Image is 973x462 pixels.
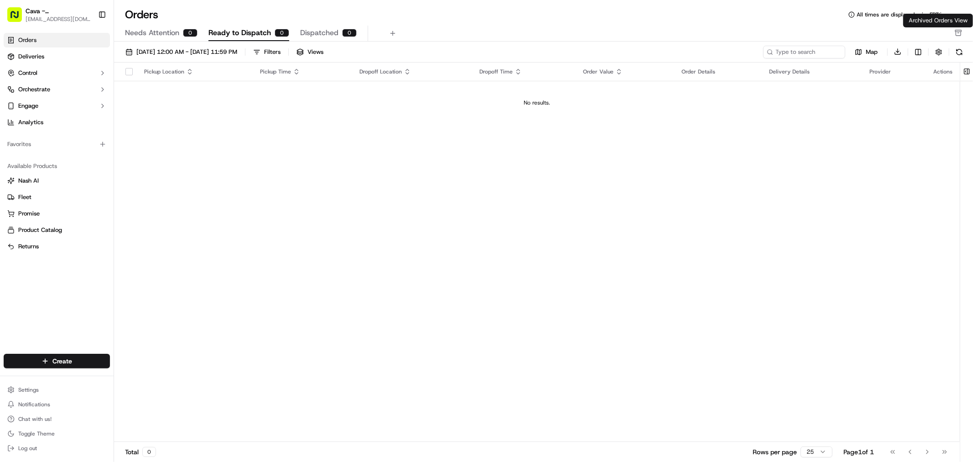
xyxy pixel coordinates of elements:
div: Page 1 of 1 [843,447,874,457]
span: • [77,166,80,173]
button: Views [292,46,328,58]
button: Cava - [GEOGRAPHIC_DATA][EMAIL_ADDRESS][DOMAIN_NAME] [4,4,94,26]
div: Dropoff Location [359,68,465,75]
p: Welcome 👋 [9,37,166,51]
div: No results. [118,99,956,106]
button: Product Catalog [4,223,110,237]
div: We're available if you need us! [41,96,125,104]
button: [EMAIL_ADDRESS][DOMAIN_NAME] [26,16,91,23]
div: Actions [933,68,952,75]
span: Deliveries [18,52,44,61]
div: Total [125,447,156,457]
button: Refresh [953,46,966,58]
button: Log out [4,442,110,455]
a: Returns [7,242,106,251]
span: Product Catalog [18,226,62,234]
div: Favorites [4,137,110,152]
button: [DATE] 12:00 AM - [DATE] 11:59 PM [121,46,241,58]
div: Available Products [4,159,110,173]
span: Nash AI [18,177,39,185]
div: Order Details [682,68,754,75]
div: Order Value [583,68,667,75]
p: Archived Orders View [909,16,968,25]
span: Analytics [18,118,43,126]
div: 0 [183,29,198,37]
div: 0 [342,29,357,37]
p: Rows per page [753,447,797,457]
span: [DATE] [82,166,101,173]
span: Pylon [91,226,110,233]
span: Dispatched [300,27,338,38]
a: 💻API Documentation [73,200,150,217]
div: Dropoff Time [479,68,568,75]
div: Past conversations [9,119,61,126]
button: Control [4,66,110,80]
div: Delivery Details [769,68,855,75]
div: 💻 [77,205,84,212]
a: Deliveries [4,49,110,64]
div: Provider [869,68,919,75]
span: Promise [18,210,40,218]
span: Map [866,48,878,56]
button: Engage [4,99,110,113]
span: Views [307,48,323,56]
div: Pickup Location [144,68,245,75]
span: [DATE] 12:00 AM - [DATE] 11:59 PM [136,48,237,56]
span: Knowledge Base [18,204,70,213]
button: Filters [249,46,285,58]
span: Toggle Theme [18,430,55,437]
a: Product Catalog [7,226,106,234]
input: Got a question? Start typing here... [24,59,164,68]
div: Start new chat [41,87,150,96]
a: Orders [4,33,110,47]
img: 1724597045416-56b7ee45-8013-43a0-a6f9-03cb97ddad50 [19,87,36,104]
span: Cava - [GEOGRAPHIC_DATA] [26,6,91,16]
div: 0 [142,447,156,457]
a: Fleet [7,193,106,201]
span: Orders [18,36,36,44]
a: Nash AI [7,177,106,185]
button: Fleet [4,190,110,205]
span: Orchestrate [18,85,50,94]
button: Chat with us! [4,413,110,425]
a: 📗Knowledge Base [5,200,73,217]
span: Returns [18,242,39,251]
span: Klarizel Pensader [28,142,75,149]
img: 1736555255976-a54dd68f-1ca7-489b-9aae-adbdc363a1c4 [18,167,26,174]
span: Engage [18,102,38,110]
span: Log out [18,445,37,452]
a: Promise [7,210,106,218]
img: Klarizel Pensader [9,157,24,172]
button: Promise [4,206,110,221]
h1: Orders [125,7,158,22]
span: Ready to Dispatch [208,27,271,38]
button: Nash AI [4,173,110,188]
button: Settings [4,383,110,396]
span: Settings [18,386,39,394]
span: Notifications [18,401,50,408]
button: Notifications [4,398,110,411]
img: Klarizel Pensader [9,133,24,147]
span: Create [52,357,72,366]
img: 1736555255976-a54dd68f-1ca7-489b-9aae-adbdc363a1c4 [9,87,26,104]
img: 1736555255976-a54dd68f-1ca7-489b-9aae-adbdc363a1c4 [18,142,26,149]
span: All times are displayed using EDT timezone [857,11,962,18]
span: [DATE] [82,142,101,149]
button: Orchestrate [4,82,110,97]
button: See all [141,117,166,128]
span: Klarizel Pensader [28,166,75,173]
span: Control [18,69,37,77]
span: Fleet [18,193,31,201]
input: Type to search [763,46,845,58]
button: Start new chat [155,90,166,101]
img: Nash [9,9,27,27]
span: API Documentation [86,204,146,213]
div: Filters [264,48,281,56]
a: Powered byPylon [64,226,110,233]
div: Pickup Time [260,68,345,75]
div: 0 [275,29,289,37]
div: 📗 [9,205,16,212]
span: Needs Attention [125,27,179,38]
a: Analytics [4,115,110,130]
